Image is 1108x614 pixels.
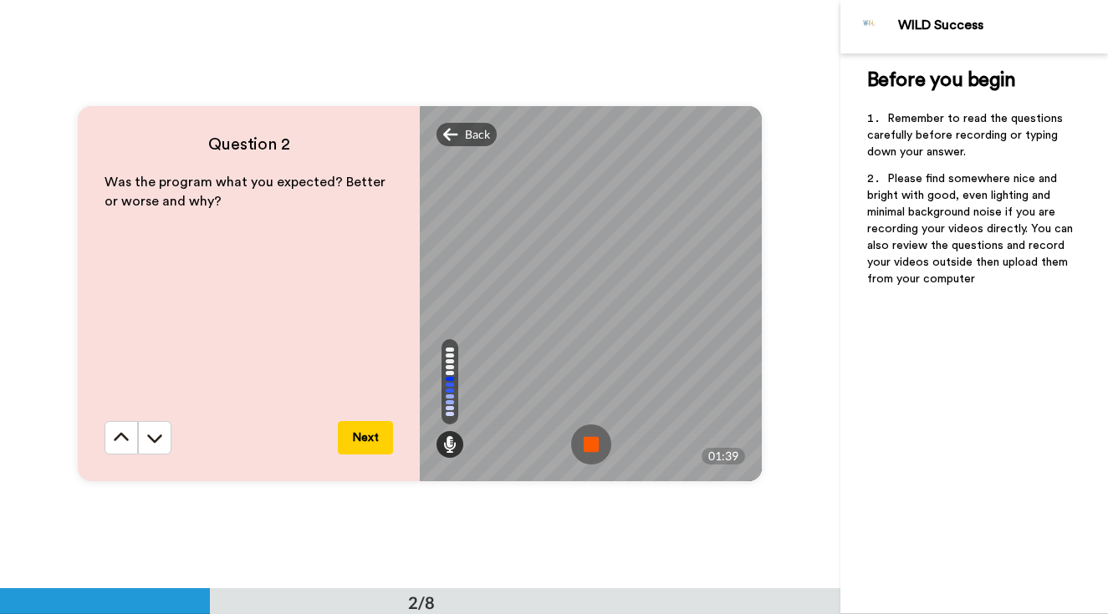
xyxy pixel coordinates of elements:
[867,113,1066,158] span: Remember to read the questions carefully before recording or typing down your answer.
[465,126,490,143] span: Back
[850,7,890,47] img: Profile Image
[867,70,1015,90] span: Before you begin
[867,173,1076,285] span: Please find somewhere nice and bright with good, even lighting and minimal background noise if yo...
[338,421,393,454] button: Next
[898,18,1107,33] div: WILD Success
[105,133,393,156] h4: Question 2
[105,175,389,208] span: Was the program what you expected? Better or worse and why?
[702,448,745,464] div: 01:39
[571,424,611,464] img: ic_record_stop.svg
[437,123,497,146] div: Back
[381,591,462,614] div: 2/8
